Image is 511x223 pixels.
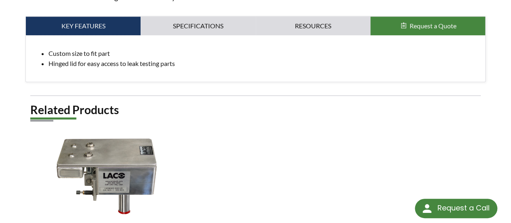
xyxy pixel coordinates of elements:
a: Specifications [141,17,255,35]
div: Request a Call [415,199,497,218]
a: Key Features [26,17,141,35]
li: Hinged lid for easy access to leak testing parts [48,58,479,69]
img: round button [421,202,433,215]
div: Request a Call [437,199,489,217]
li: Custom size to fit part [48,48,479,59]
h2: Related Products [30,102,481,117]
a: Resources [256,17,370,35]
span: Request a Quote [410,22,456,30]
button: Request a Quote [370,17,485,35]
